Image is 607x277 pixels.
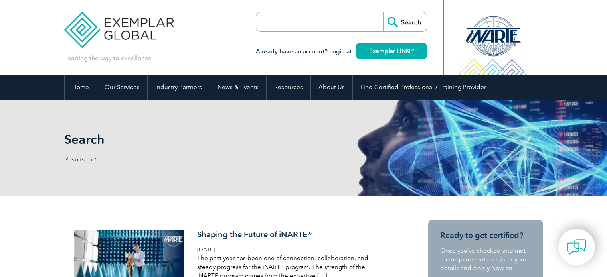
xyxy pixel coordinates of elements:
[353,75,494,100] a: Find Certified Professional / Training Provider
[64,54,152,63] p: Leading the way to excellence
[64,132,371,147] h1: Search
[267,75,310,100] a: Resources
[383,12,427,31] input: Search
[148,75,210,100] a: Industry Partners
[210,75,266,100] a: News & Events
[197,246,215,253] span: [DATE]
[65,75,97,100] a: Home
[567,237,587,257] img: contact-chat.png
[440,246,531,273] p: Once you’ve checked and met the requirements, register your details and Apply Now on
[440,230,531,240] h3: Ready to get certified?
[64,155,304,164] p: Results for:
[409,49,414,53] img: open_square.png
[97,75,147,100] a: Our Services
[256,47,427,57] h3: Already have an account? Login at
[356,43,427,59] a: Exemplar LINK
[311,75,352,100] a: About Us
[197,230,386,240] h3: Shaping the Future of iNARTE®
